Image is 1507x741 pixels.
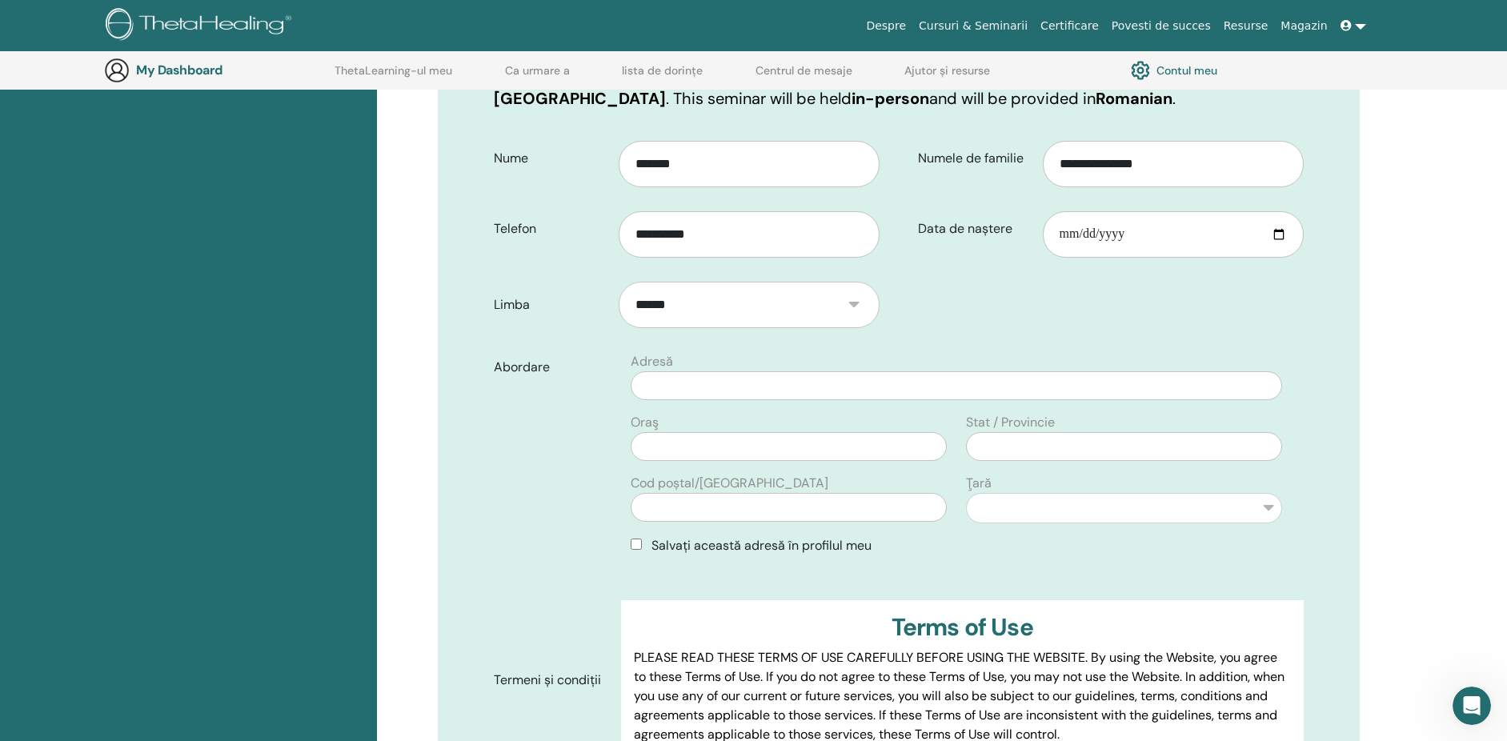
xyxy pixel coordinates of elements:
[1274,11,1333,41] a: Magazin
[1131,57,1150,84] img: cog.svg
[482,143,619,174] label: Nume
[966,474,992,493] label: Ţară
[912,11,1034,41] a: Cursuri & Seminarii
[1096,88,1172,109] b: Romanian
[106,8,297,44] img: logo.png
[1453,687,1491,725] iframe: Intercom live chat
[1105,11,1217,41] a: Povesti de succes
[852,88,929,109] b: in-person
[631,413,659,432] label: Oraş
[505,64,570,90] a: Ca urmare a
[631,474,828,493] label: Cod poștal/[GEOGRAPHIC_DATA]
[1034,11,1105,41] a: Certificare
[906,214,1043,244] label: Data de naștere
[651,537,872,554] span: Salvați această adresă în profilul meu
[136,62,296,78] h3: My Dashboard
[482,290,619,320] label: Limba
[482,665,621,695] label: Termeni și condiții
[904,64,990,90] a: Ajutor și resurse
[335,64,452,90] a: ThetaLearning-ul meu
[482,352,621,383] label: Abordare
[631,352,673,371] label: Adresă
[860,11,912,41] a: Despre
[634,613,1291,642] h3: Terms of Use
[1131,57,1217,84] a: Contul meu
[482,214,619,244] label: Telefon
[906,143,1043,174] label: Numele de familie
[966,413,1055,432] label: Stat / Provincie
[104,58,130,83] img: generic-user-icon.jpg
[622,64,703,90] a: lista de dorințe
[756,64,852,90] a: Centrul de mesaje
[494,64,1158,109] b: [GEOGRAPHIC_DATA], [GEOGRAPHIC_DATA]
[1217,11,1275,41] a: Resurse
